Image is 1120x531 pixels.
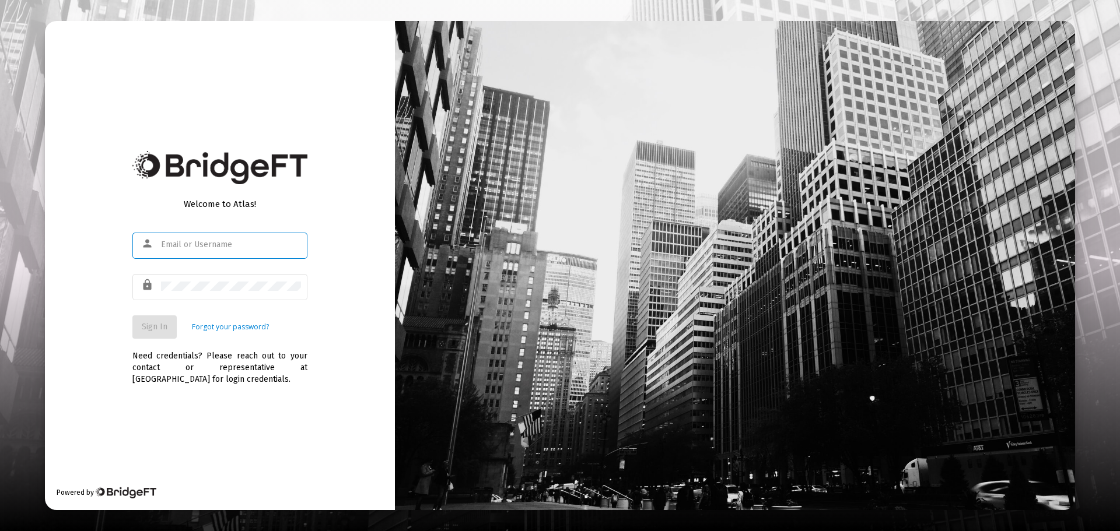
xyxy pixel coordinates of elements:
div: Powered by [57,487,156,498]
span: Sign In [142,322,167,332]
img: Bridge Financial Technology Logo [132,151,307,184]
mat-icon: lock [141,278,155,292]
a: Forgot your password? [192,321,269,333]
input: Email or Username [161,240,301,249]
div: Welcome to Atlas! [132,198,307,210]
button: Sign In [132,315,177,339]
mat-icon: person [141,237,155,251]
div: Need credentials? Please reach out to your contact or representative at [GEOGRAPHIC_DATA] for log... [132,339,307,385]
img: Bridge Financial Technology Logo [95,487,156,498]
